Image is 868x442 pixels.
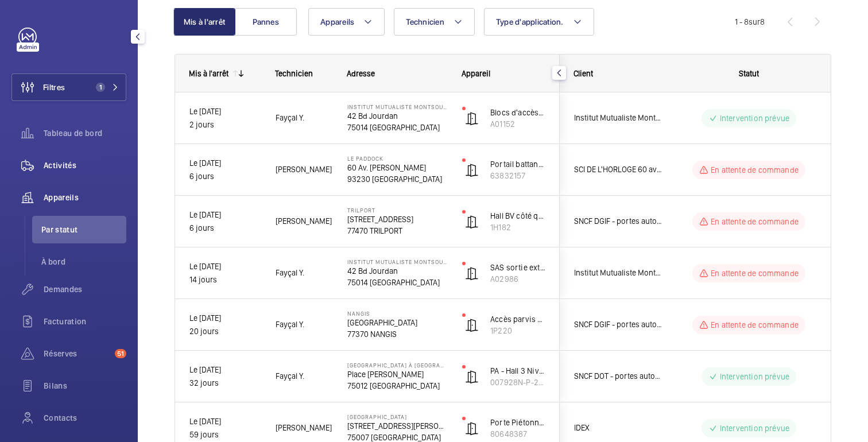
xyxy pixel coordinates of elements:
font: 59 jours [189,430,219,439]
font: Appareils [320,17,354,26]
font: IDEX [574,423,590,432]
button: Pannes [235,8,297,36]
font: Fayçal Y. [276,371,304,381]
font: Statut [739,69,759,78]
font: Client [573,69,593,78]
font: Bilans [44,381,67,390]
font: Pannes [253,17,279,26]
font: Place [PERSON_NAME] [347,370,424,379]
font: 75007 [GEOGRAPHIC_DATA] [347,433,441,442]
font: Portail battant entrée [490,160,565,169]
font: À bord [41,257,65,266]
font: 77470 TRILPORT [347,226,402,235]
font: 42 Bd Jourdan [347,111,398,121]
font: Le [DATE] [189,158,221,168]
font: Intervention prévue [720,372,789,381]
font: SNCF DOT - portes automatiques [574,371,688,381]
font: [GEOGRAPHIC_DATA] [347,413,407,420]
font: En attente de commande [711,165,799,175]
font: Appareil [462,69,490,78]
font: Le [DATE] [189,313,221,323]
font: Le [DATE] [189,417,221,426]
font: Facturation [44,317,87,326]
font: [PERSON_NAME] [276,423,332,432]
font: SNCF DGIF - portes automatiques [574,216,689,226]
font: 93230 [GEOGRAPHIC_DATA] [347,175,442,184]
font: 6 jours [189,172,214,181]
font: Demandes [44,285,83,294]
font: 51 [117,350,124,358]
img: automatic_door.svg [465,163,479,177]
font: En attente de commande [711,320,799,329]
font: Par statut [41,225,78,234]
font: 75014 [GEOGRAPHIC_DATA] [347,123,440,132]
font: [PERSON_NAME] [276,216,332,226]
font: Le [DATE] [189,365,221,374]
font: Le [DATE] [189,210,221,219]
font: Contacts [44,413,77,422]
font: TRILPORT [347,207,375,214]
font: Accès parvis via Hall BV [490,315,574,324]
font: 007928N-P-2-12-0-04 [490,378,569,387]
font: 2 jours [189,120,214,129]
font: En attente de commande [711,269,799,278]
font: Activités [44,161,76,170]
font: Mis à l'arrêt [189,69,228,78]
font: Le [DATE] [189,107,221,116]
font: NANGIS [347,310,370,317]
button: Technicien [394,8,475,36]
font: Mis à l'arrêt [184,17,225,26]
img: automatic_door.svg [465,111,479,125]
font: Filtres [43,83,65,92]
font: 60 Av. [PERSON_NAME] [347,163,426,172]
font: sur [749,17,760,26]
img: automatic_door.svg [465,215,479,228]
button: Mis à l'arrêt [173,8,235,36]
font: SNCF DGIF - portes automatiques [574,320,689,329]
font: 75012 [GEOGRAPHIC_DATA] [347,381,440,390]
font: Fayçal Y. [276,320,304,329]
font: 63832157 [490,171,525,180]
font: Institut Mutualiste Montsouris [347,103,453,110]
font: [STREET_ADDRESS] [347,215,413,224]
font: Tableau de bord [44,129,102,138]
font: Fayçal Y. [276,113,304,122]
font: A02986 [490,274,518,284]
font: 32 jours [189,378,219,387]
font: [PERSON_NAME] [276,165,332,174]
font: SCI DE L'HORLOGE 60 av [PERSON_NAME] 93320 [GEOGRAPHIC_DATA] [574,165,811,174]
font: Porte Piétonne intérieure Bat Treille entrée principale [490,418,679,427]
font: Intervention prévue [720,114,789,123]
font: 75014 [GEOGRAPHIC_DATA] [347,278,440,287]
font: Blocs d'accès 9,10,11 - BESAM Power Swing - Battante 2 portes [490,108,708,117]
font: 42 Bd Jourdan [347,266,398,276]
button: Filtres1 [11,73,126,101]
font: Appareils [44,193,79,202]
font: [GEOGRAPHIC_DATA] [347,318,417,327]
font: 80648387 [490,429,527,439]
font: 14 jours [189,275,217,284]
font: [GEOGRAPHIC_DATA] à [GEOGRAPHIC_DATA] [347,362,474,369]
font: [STREET_ADDRESS][PERSON_NAME] [347,421,470,431]
font: Hall BV côté quais [490,211,553,220]
font: En attente de commande [711,217,799,226]
img: automatic_door.svg [465,421,479,435]
font: Adresse [347,69,375,78]
font: Institut Mutualiste Montsouris [574,113,678,122]
font: Intervention prévue [720,424,789,433]
font: Technicien [406,17,444,26]
font: 77370 NANGIS [347,329,397,339]
font: 1 - 8 [735,17,749,26]
font: Institut Mutualiste Montsouris [574,268,678,277]
button: Appareils [308,8,385,36]
font: Technicien [275,69,313,78]
font: 1H182 [490,223,511,232]
font: 8 [760,17,765,26]
font: Le [DATE] [189,262,221,271]
font: A01152 [490,119,515,129]
font: 1 [99,83,102,91]
font: Le Paddock [347,155,383,162]
font: SAS sortie extérieure - Record DSTA 20 - Coulissante vitrée 2 portes [490,263,731,272]
img: automatic_door.svg [465,370,479,383]
font: 1P220 [490,326,512,335]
